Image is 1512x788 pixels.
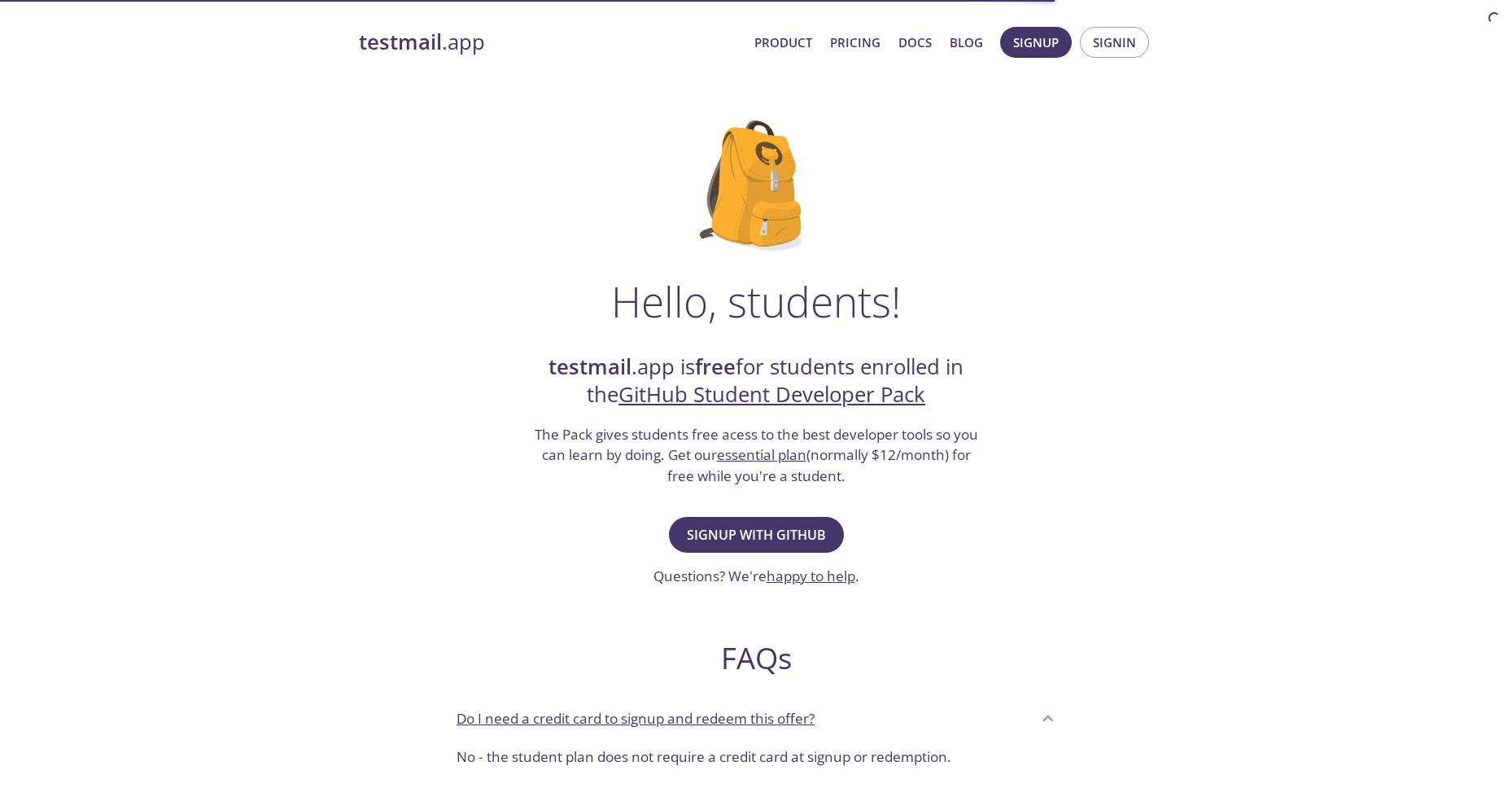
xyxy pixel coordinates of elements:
div: Do I need a credit card to signup and redeem this offer? [444,740,1068,781]
button: Signup [1000,27,1072,58]
button: Signin [1080,27,1149,58]
h2: .app is for students enrolled in the [532,353,980,409]
strong: testmail [548,352,631,381]
h3: Questions? We're . [653,566,859,587]
img: github-student-backpack.png [700,120,813,251]
a: Product [754,32,812,53]
a: GitHub Student Developer Pack [618,380,925,409]
h2: FAQs [444,640,1068,676]
p: Do I need a credit card to signup and redeem this offer? [457,708,815,729]
a: happy to help [767,567,855,585]
h3: The Pack gives students free acess to the best developer tools so you can learn by doing. Get our... [532,424,980,487]
span: Signup with GitHub [687,523,826,546]
strong: testmail [359,28,442,56]
a: testmail.app [359,28,741,56]
button: Signup with GitHub [669,517,844,553]
p: No - the student plan does not require a credit card at signup or redemption. [457,746,1055,768]
span: Signup [1013,32,1059,53]
a: Docs [898,32,932,53]
h1: Hello, students! [611,277,901,326]
a: Blog [950,32,983,53]
a: essential plan [717,445,806,464]
a: Pricing [830,32,881,53]
strong: free [695,352,736,381]
span: Signin [1093,32,1136,53]
div: Do I need a credit card to signup and redeem this offer? [444,696,1068,740]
